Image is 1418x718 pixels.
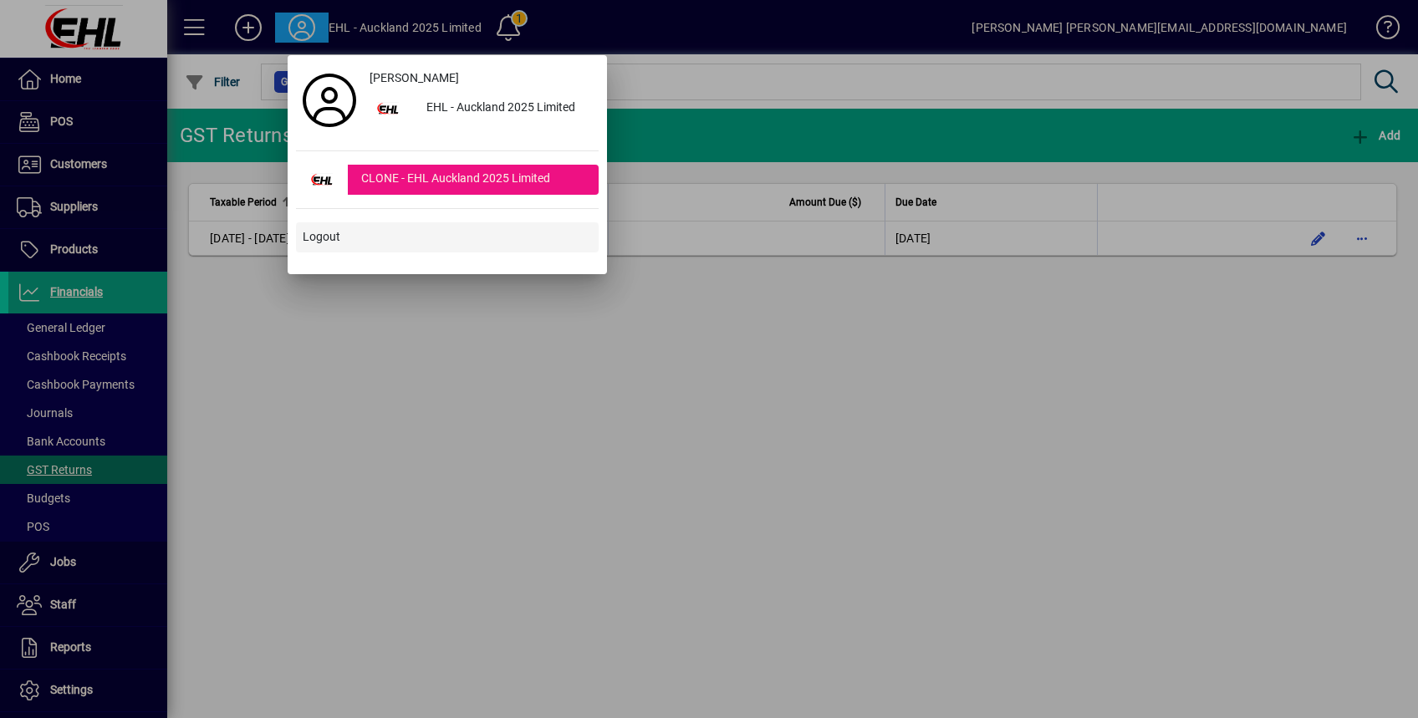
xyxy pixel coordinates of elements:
[296,222,599,252] button: Logout
[363,94,599,124] button: EHL - Auckland 2025 Limited
[413,94,599,124] div: EHL - Auckland 2025 Limited
[296,85,363,115] a: Profile
[370,69,459,87] span: [PERSON_NAME]
[303,228,340,246] span: Logout
[348,165,599,195] div: CLONE - EHL Auckland 2025 Limited
[363,64,599,94] a: [PERSON_NAME]
[296,165,599,195] button: CLONE - EHL Auckland 2025 Limited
